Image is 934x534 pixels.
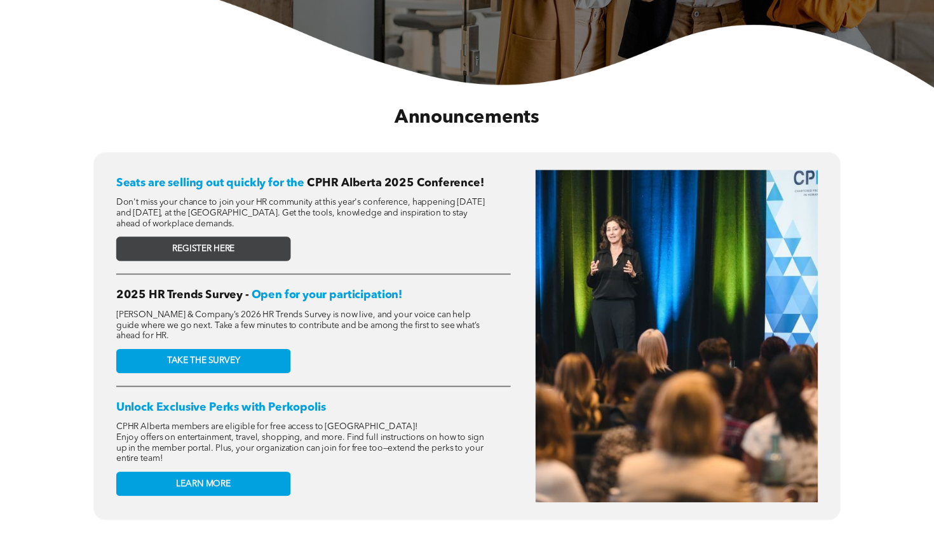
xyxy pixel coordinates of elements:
span: CPHR Alberta 2025 Conference! [307,178,484,189]
span: Don't miss your chance to join your HR community at this year's conference, happening [DATE] and ... [116,198,485,228]
a: TAKE THE SURVEY [116,349,291,373]
span: CPHR Alberta members are eligible for free access to [GEOGRAPHIC_DATA]! [116,423,418,432]
span: [PERSON_NAME] & Company’s 2026 HR Trends Survey is now live, and your voice can help guide where ... [116,310,480,340]
span: Open for your participation! [252,290,402,301]
span: 2025 HR Trends Survey - [116,290,249,301]
span: Unlock Exclusive Perks with Perkopolis [116,402,326,414]
span: Seats are selling out quickly for the [116,178,304,189]
a: LEARN MORE [116,472,291,496]
span: REGISTER HERE [172,243,234,254]
span: LEARN MORE [176,479,230,489]
span: TAKE THE SURVEY [167,356,240,367]
span: Announcements [395,109,539,127]
a: REGISTER HERE [116,237,291,261]
span: Enjoy offers on entertainment, travel, shopping, and more. Find full instructions on how to sign ... [116,434,484,463]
